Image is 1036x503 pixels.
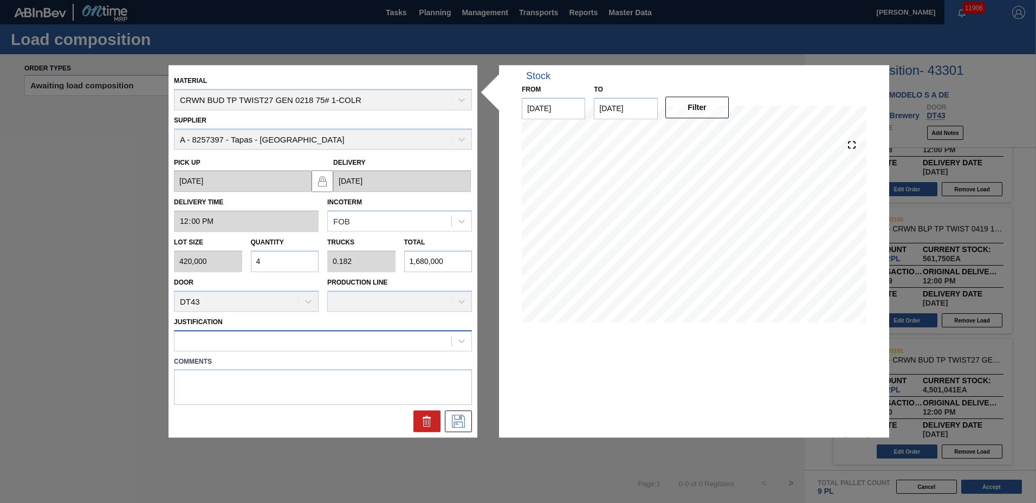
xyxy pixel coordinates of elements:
button: locked [312,170,333,192]
label: Door [174,279,193,286]
label: Trucks [327,239,354,247]
input: mm/dd/yyyy [333,171,471,192]
label: Pick up [174,159,200,166]
label: From [522,86,541,93]
label: Production Line [327,279,387,286]
label: Supplier [174,117,206,124]
div: Stock [526,70,551,82]
img: locked [316,175,329,188]
label: Comments [174,354,472,370]
div: Edit Order [445,411,472,433]
label: Incoterm [327,199,362,207]
label: Delivery Time [174,195,319,211]
label: Total [404,239,425,247]
label: Delivery [333,159,366,166]
input: mm/dd/yyyy [522,98,585,119]
label: Material [174,77,207,85]
label: to [594,86,603,93]
label: Justification [174,318,223,326]
input: mm/dd/yyyy [174,171,312,192]
input: mm/dd/yyyy [594,98,657,119]
label: Lot size [174,235,242,251]
button: Filter [665,96,729,118]
label: Quantity [251,239,284,247]
div: FOB [333,217,350,226]
div: Delete Order [413,411,441,433]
